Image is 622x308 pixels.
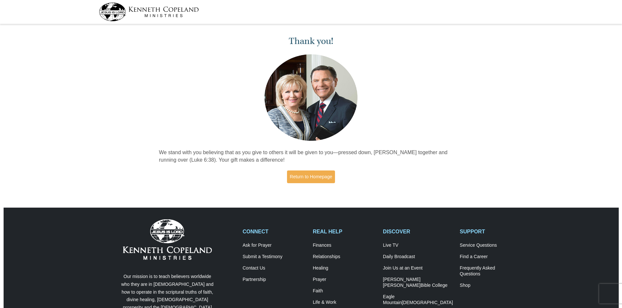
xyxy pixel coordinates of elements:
[460,283,523,288] a: Shop
[421,283,448,288] span: Bible College
[313,228,376,235] h2: REAL HELP
[313,300,376,305] a: Life & Work
[263,53,359,142] img: Kenneth and Gloria
[287,170,335,183] a: Return to Homepage
[383,228,453,235] h2: DISCOVER
[243,277,306,283] a: Partnership
[460,265,523,277] a: Frequently AskedQuestions
[460,242,523,248] a: Service Questions
[243,242,306,248] a: Ask for Prayer
[383,265,453,271] a: Join Us at an Event
[159,149,463,164] p: We stand with you believing that as you give to others it will be given to you—pressed down, [PER...
[383,277,453,288] a: [PERSON_NAME] [PERSON_NAME]Bible College
[123,219,212,260] img: Kenneth Copeland Ministries
[313,242,376,248] a: Finances
[383,294,453,306] a: Eagle Mountain[DEMOGRAPHIC_DATA]
[313,265,376,271] a: Healing
[313,254,376,260] a: Relationships
[243,265,306,271] a: Contact Us
[383,242,453,248] a: Live TV
[383,254,453,260] a: Daily Broadcast
[243,228,306,235] h2: CONNECT
[402,300,453,305] span: [DEMOGRAPHIC_DATA]
[313,277,376,283] a: Prayer
[460,254,523,260] a: Find a Career
[313,288,376,294] a: Faith
[243,254,306,260] a: Submit a Testimony
[99,3,199,21] img: kcm-header-logo.svg
[460,228,523,235] h2: SUPPORT
[159,36,463,47] h1: Thank you!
